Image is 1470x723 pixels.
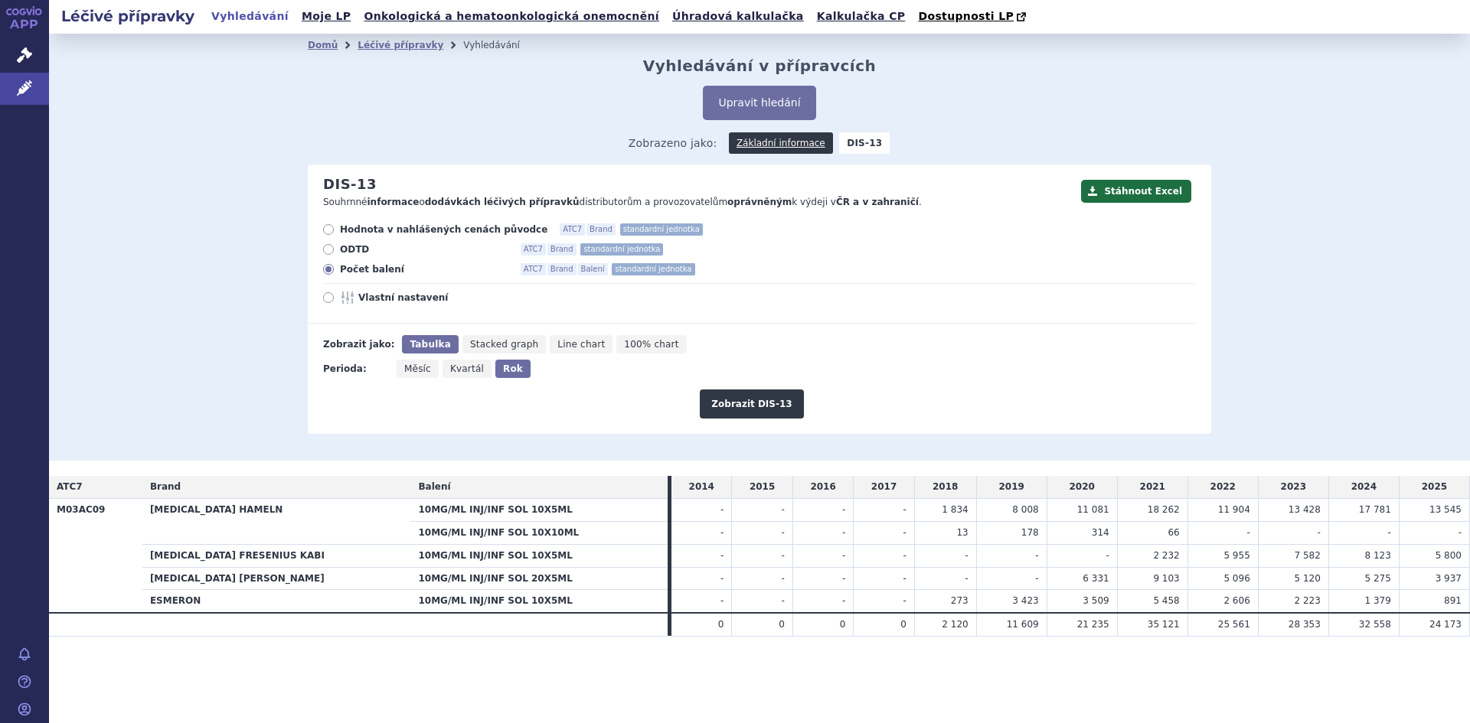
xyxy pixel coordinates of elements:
[612,263,694,275] span: standardní jednotka
[782,527,785,538] span: -
[142,499,411,545] th: [MEDICAL_DATA] HAMELN
[142,544,411,567] th: [MEDICAL_DATA] FRESENIUS KABI
[1106,550,1109,561] span: -
[1223,595,1249,606] span: 2 606
[1359,619,1391,630] span: 32 558
[956,527,968,538] span: 13
[1035,573,1038,584] span: -
[903,573,906,584] span: -
[1148,619,1180,630] span: 35 121
[1223,573,1249,584] span: 5 096
[359,6,664,27] a: Onkologická a hematoonkologická onemocnění
[1148,504,1180,515] span: 18 262
[839,132,890,154] strong: DIS-13
[718,619,724,630] span: 0
[720,550,724,561] span: -
[1153,550,1179,561] span: 2 232
[842,550,845,561] span: -
[1399,476,1469,498] td: 2025
[521,243,546,256] span: ATC7
[629,132,717,154] span: Zobrazeno jako:
[727,197,792,207] strong: oprávněným
[1007,619,1039,630] span: 11 609
[792,476,853,498] td: 2016
[410,339,450,350] span: Tabulka
[1117,476,1187,498] td: 2021
[1294,573,1320,584] span: 5 120
[1012,504,1038,515] span: 8 008
[1429,504,1462,515] span: 13 545
[358,291,527,304] span: Vlastní nastavení
[503,363,523,374] span: Rok
[782,573,785,584] span: -
[700,389,803,418] button: Zobrazit DIS-13
[1289,619,1321,630] span: 28 353
[1294,595,1320,606] span: 2 223
[812,6,910,27] a: Kalkulačka CP
[1153,573,1179,584] span: 9 103
[842,573,845,584] span: -
[560,223,585,236] span: ATC7
[1436,573,1462,584] span: 3 937
[1218,619,1250,630] span: 25 561
[1021,527,1039,538] span: 178
[1246,527,1249,538] span: -
[913,6,1034,28] a: Dostupnosti LP
[1035,550,1038,561] span: -
[1364,573,1390,584] span: 5 275
[1083,573,1109,584] span: 6 331
[1081,180,1191,203] button: Stáhnout Excel
[1077,619,1109,630] span: 21 235
[410,567,668,590] th: 10MG/ML INJ/INF SOL 20X5ML
[1459,527,1462,538] span: -
[49,5,207,27] h2: Léčivé přípravky
[1359,504,1391,515] span: 17 781
[836,197,919,207] strong: ČR a v zahraničí
[782,595,785,606] span: -
[578,263,608,275] span: Balení
[1047,476,1117,498] td: 2020
[720,504,724,515] span: -
[900,619,906,630] span: 0
[942,504,968,515] span: 1 834
[1092,527,1109,538] span: 314
[1153,595,1179,606] span: 5 458
[1289,504,1321,515] span: 13 428
[297,6,355,27] a: Moje LP
[1083,595,1109,606] span: 3 509
[323,176,377,193] h2: DIS-13
[732,476,792,498] td: 2015
[207,6,293,27] a: Vyhledávání
[142,590,411,613] th: ESMERON
[671,476,732,498] td: 2014
[903,595,906,606] span: -
[410,499,668,522] th: 10MG/ML INJ/INF SOL 10X5ML
[323,335,394,353] div: Zobrazit jako:
[410,544,668,567] th: 10MG/ML INJ/INF SOL 10X5ML
[729,132,833,154] a: Základní informace
[1364,595,1390,606] span: 1 379
[1012,595,1038,606] span: 3 423
[965,573,968,584] span: -
[1444,595,1462,606] span: 891
[779,619,785,630] span: 0
[854,476,914,498] td: 2017
[521,263,546,275] span: ATC7
[463,34,540,57] li: Vyhledávání
[842,595,845,606] span: -
[942,619,968,630] span: 2 120
[620,223,703,236] span: standardní jednotka
[720,595,724,606] span: -
[1388,527,1391,538] span: -
[1436,550,1462,561] span: 5 800
[557,339,605,350] span: Line chart
[782,504,785,515] span: -
[142,567,411,590] th: [MEDICAL_DATA] [PERSON_NAME]
[340,223,547,236] span: Hodnota v nahlášených cenách původce
[668,6,808,27] a: Úhradová kalkulačka
[1429,619,1462,630] span: 24 173
[49,499,142,613] th: M03AC09
[323,196,1073,209] p: Souhrnné o distributorům a provozovatelům k výdeji v .
[643,57,877,75] h2: Vyhledávání v přípravcích
[703,86,815,120] button: Upravit hledání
